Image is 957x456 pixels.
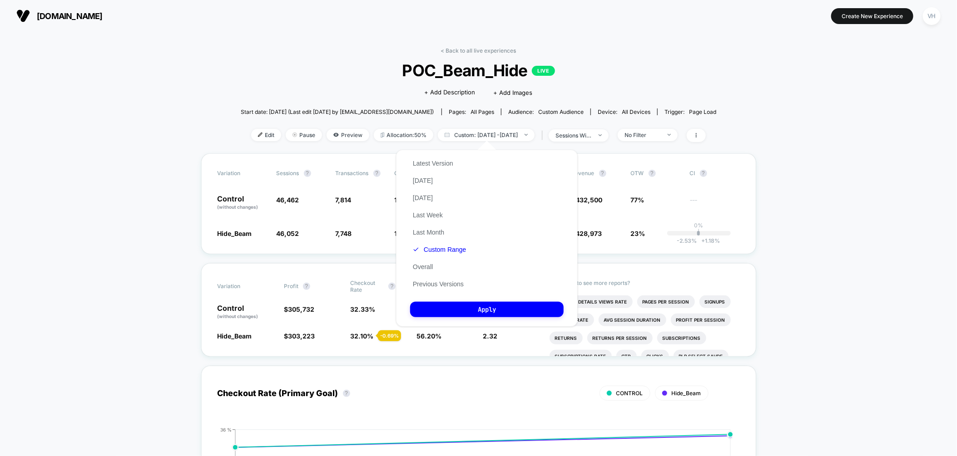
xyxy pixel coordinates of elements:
[625,132,661,138] div: No Filter
[220,427,232,432] tspan: 36 %
[701,237,705,244] span: +
[664,108,716,115] div: Trigger:
[241,108,434,115] span: Start date: [DATE] (Last edit [DATE] by [EMAIL_ADDRESS][DOMAIN_NAME])
[37,11,103,21] span: [DOMAIN_NAME]
[599,134,602,136] img: end
[438,129,535,141] span: Custom: [DATE] - [DATE]
[303,283,310,290] button: ?
[417,332,441,340] span: 56.20 %
[441,47,516,54] a: < Back to all live experiences
[538,108,584,115] span: Custom Audience
[631,230,645,237] span: 23%
[525,134,528,136] img: end
[631,170,681,177] span: OTW
[494,89,533,96] span: + Add Images
[410,177,436,185] button: [DATE]
[284,283,298,289] span: Profit
[284,305,314,313] span: $
[16,9,30,23] img: Visually logo
[378,330,401,341] div: - 0.69 %
[689,108,716,115] span: Page Load
[373,170,381,177] button: ?
[277,196,299,204] span: 46,462
[410,211,446,219] button: Last Week
[350,332,373,340] span: 32.10 %
[218,170,268,177] span: Variation
[576,230,602,237] span: 428,973
[674,350,729,363] li: Plp Select Sahde
[374,129,433,141] span: Allocation: 50%
[590,108,657,115] span: Device:
[699,295,731,308] li: Signups
[350,305,375,313] span: 32.33 %
[381,132,384,137] img: rebalance
[410,263,436,271] button: Overall
[304,170,311,177] button: ?
[576,196,603,204] span: 432,500
[218,204,258,210] span: (without changes)
[218,195,268,211] p: Control
[637,295,695,308] li: Pages Per Session
[218,230,252,237] span: Hide_Beam
[599,314,666,326] li: Avg Session Duration
[284,332,315,340] span: $
[410,228,447,236] button: Last Month
[641,350,669,363] li: Clicks
[508,108,584,115] div: Audience:
[599,170,606,177] button: ?
[572,196,603,204] span: $
[218,279,268,293] span: Variation
[445,132,450,137] img: calendar
[532,66,555,76] p: LIVE
[449,108,494,115] div: Pages:
[336,170,369,177] span: Transactions
[288,332,315,340] span: 303,223
[550,332,583,344] li: Returns
[677,237,697,244] span: -2.53 %
[410,280,466,288] button: Previous Versions
[550,279,740,286] p: Would like to see more reports?
[293,132,297,137] img: end
[343,390,350,397] button: ?
[923,7,941,25] div: VH
[218,304,275,320] p: Control
[831,8,913,24] button: Create New Experience
[218,332,252,340] span: Hide_Beam
[649,170,656,177] button: ?
[690,197,740,211] span: ---
[920,7,943,25] button: VH
[616,390,643,397] span: CONTROL
[698,229,700,235] p: |
[410,245,469,254] button: Custom Range
[672,390,701,397] span: Hide_Beam
[336,230,352,237] span: 7,748
[410,302,564,317] button: Apply
[14,9,105,23] button: [DOMAIN_NAME]
[277,230,299,237] span: 46,052
[668,134,671,136] img: end
[258,132,263,137] img: edit
[264,61,693,80] span: POC_Beam_Hide
[572,230,602,237] span: $
[671,314,731,326] li: Profit Per Session
[694,222,704,229] p: 0%
[550,295,633,308] li: Product Details Views Rate
[471,108,494,115] span: all pages
[336,196,352,204] span: 7,814
[555,132,592,139] div: sessions with impression
[631,196,645,204] span: 77%
[657,332,706,344] li: Subscriptions
[277,170,299,177] span: Sessions
[288,305,314,313] span: 305,732
[425,88,476,97] span: + Add Description
[697,237,720,244] span: 1.18 %
[616,350,637,363] li: Ctr
[539,129,549,142] span: |
[410,194,436,202] button: [DATE]
[350,279,384,293] span: Checkout Rate
[251,129,281,141] span: Edit
[286,129,322,141] span: Pause
[483,332,498,340] span: 2.32
[327,129,369,141] span: Preview
[622,108,650,115] span: all devices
